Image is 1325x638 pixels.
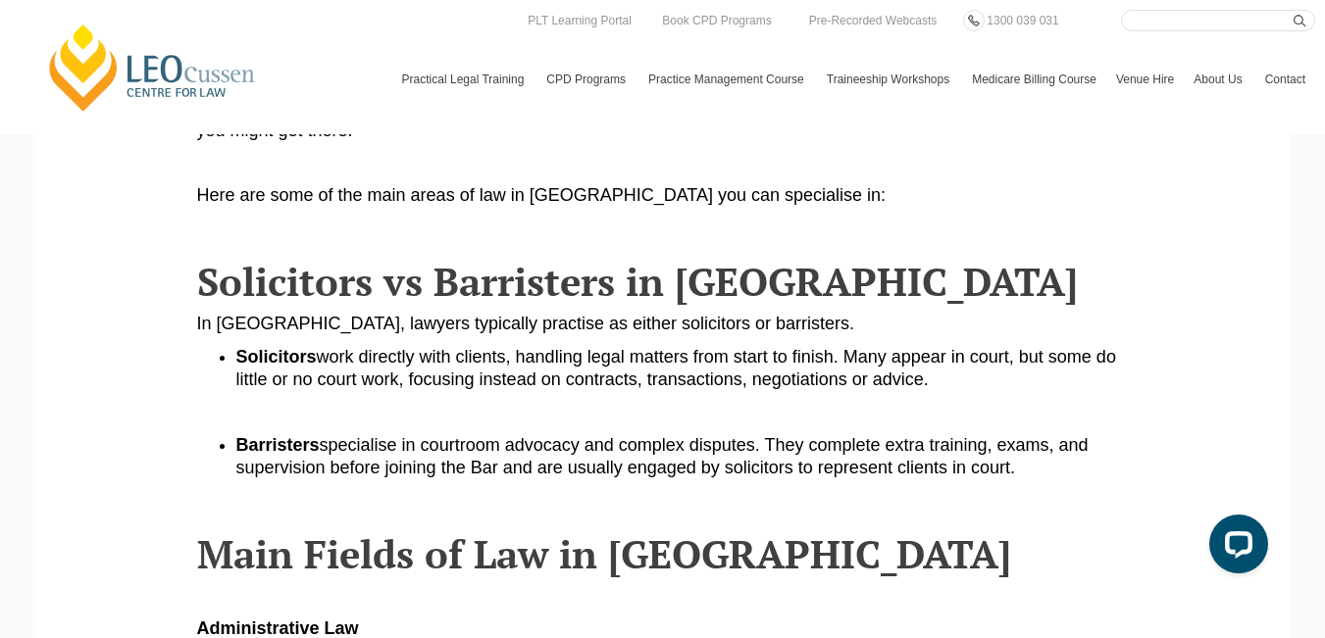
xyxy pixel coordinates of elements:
[536,51,638,108] a: CPD Programs
[638,51,817,108] a: Practice Management Course
[197,97,1126,139] span: This guide gives you an overview of the main types of law in [GEOGRAPHIC_DATA], what each area in...
[1255,51,1315,108] a: Contact
[987,14,1058,27] span: 1300 039 031
[197,255,1078,307] span: Solicitors vs Barristers in [GEOGRAPHIC_DATA]
[197,185,887,205] span: Here are some of the main areas of law in [GEOGRAPHIC_DATA] you can specialise in:
[236,347,317,367] span: Solicitors
[197,314,855,333] span: In [GEOGRAPHIC_DATA], lawyers typically practise as either solicitors or barristers.
[236,435,320,455] span: Barristers
[804,10,943,31] a: Pre-Recorded Webcasts
[1106,51,1184,108] a: Venue Hire
[236,435,1089,477] span: specialise in courtroom advocacy and complex disputes. They complete extra training, exams, and s...
[197,527,1011,579] span: Main Fields of Law in [GEOGRAPHIC_DATA]
[392,51,537,108] a: Practical Legal Training
[1184,51,1254,108] a: About Us
[817,51,962,108] a: Traineeship Workshops
[197,618,359,638] span: Administrative Law
[657,10,776,31] a: Book CPD Programs
[982,10,1063,31] a: 1300 039 031
[962,51,1106,108] a: Medicare Billing Course
[236,347,1116,389] span: work directly with clients, handling legal matters from start to finish. Many appear in court, bu...
[523,10,637,31] a: PLT Learning Portal
[44,22,261,114] a: [PERSON_NAME] Centre for Law
[1194,507,1276,589] iframe: LiveChat chat widget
